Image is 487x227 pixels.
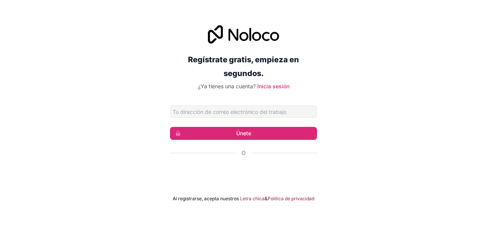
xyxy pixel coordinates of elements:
span: & [265,196,268,202]
input: Dirección de correo electrónico [170,105,317,118]
span: ¿Ya tienes una cuenta? [198,83,256,89]
a: Letra chica [240,196,265,202]
font: Únete [236,130,251,137]
h2: Regístrate gratis, empieza en segundos. [170,53,317,80]
a: Política de privacidad [268,196,314,202]
button: Únete [170,127,317,140]
span: Al registrarse, acepta nuestros [173,196,239,202]
a: Inicia sesión [257,83,289,89]
span: O [242,149,246,157]
iframe: Botón de Acceder con Google [166,165,321,182]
